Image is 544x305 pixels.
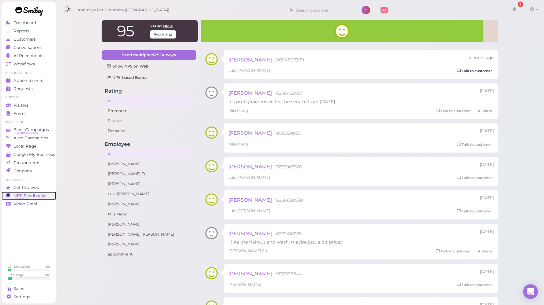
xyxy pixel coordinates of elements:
div: NPS-based Bonus [107,75,191,80]
a: Lulu [PERSON_NAME] [105,190,193,198]
span: 30-day [150,24,162,28]
a: Appointments [2,76,56,85]
a: Local Page [2,142,56,150]
a: appointment [105,250,193,259]
a: Groupon Ads [2,159,56,167]
span: 3236965526 [276,164,302,170]
a: Talk to customer [455,141,494,148]
div: SMS Usage [8,273,24,277]
a: Reports [2,27,56,35]
a: Detractor [105,127,193,135]
span: Requests [13,86,33,91]
span: AI Receptionist [13,53,45,58]
div: 10/06 04:28pm [480,88,494,94]
div: 10/03 01:27pm [480,229,494,235]
span: [PERSON_NAME] [228,230,272,237]
div: Call Min. Usage [8,265,30,269]
div: It’s pretty expensive for the service I got [DATE] [228,98,494,105]
a: Send multiple NPS Surveys [102,50,196,60]
span: [PERSON_NAME] [228,164,272,170]
span: Sales [13,286,24,291]
a: [PERSON_NAME] [105,160,193,168]
a: [PERSON_NAME] [105,200,193,208]
a: Auto Campaigns [2,134,56,142]
a: Promoter [105,107,193,115]
span: Get Reviews [13,185,39,190]
div: 8 % [46,265,50,269]
span: [PERSON_NAME] [228,130,272,136]
div: 10/10 01:26pm [468,55,494,61]
span: Local Page [13,144,36,149]
li: Appointments [2,71,56,75]
a: [PERSON_NAME] [105,240,193,248]
span: Customers [13,37,36,42]
a: Requests [2,85,56,93]
span: Visitors [13,103,28,108]
span: Mila Meng [228,142,248,146]
span: 9512378844 [276,271,302,277]
span: Mila Meng [228,108,248,113]
a: Show NPS on Web [102,61,196,71]
a: Talk to customer [455,68,494,74]
li: Feedbacks [2,178,56,182]
span: Groupon Ads [13,160,40,165]
span: Auto Campaigns [13,135,48,141]
span: Coupons [13,168,32,174]
a: [PERSON_NAME] [PERSON_NAME] [105,230,193,239]
span: [PERSON_NAME] Fu [228,248,267,253]
span: Settings [13,294,30,299]
span: NPS® 95 [15,197,28,201]
a: Get Reviews [2,183,56,192]
a: Sales [2,285,56,293]
a: [PERSON_NAME] [105,180,193,188]
div: 10/01 02:41pm [480,269,494,275]
span: 9094805389 [276,57,304,63]
span: Appointments [13,78,43,83]
span: Google My Business [13,152,55,157]
span: Reports [13,28,29,34]
span: NPS Feedbacks [13,193,46,198]
a: Conversations [2,43,56,52]
a: Talk to customer [455,208,494,215]
a: Share [475,248,494,255]
span: [PERSON_NAME] [228,197,272,203]
a: Video Proof [2,200,56,208]
a: Forms [2,109,56,118]
span: Lulu [PERSON_NAME] [228,208,270,213]
div: 2 [518,2,523,7]
span: [PERSON_NAME] [228,57,272,63]
a: [PERSON_NAME] Fu [105,170,193,178]
a: Talk to customer [434,248,473,255]
div: 10/04 03:15pm [480,128,494,134]
a: All [105,97,193,105]
li: Visitors [2,95,56,100]
div: 10 % [45,273,50,277]
a: Blast Campaigns Balance: $20.00 [2,126,56,134]
a: Talk to customer [455,282,494,288]
h4: Employee [105,141,193,147]
div: 10/03 03:14pm [480,195,494,201]
div: I like the haircut and wash, maybe just a bit pricey [228,239,494,245]
a: Talk to customer [434,108,473,114]
a: Settings [2,293,56,301]
span: Dashboard [13,20,36,25]
a: Coupons [2,167,56,175]
a: Dashboard [2,19,56,27]
a: [PERSON_NAME] [105,220,193,229]
h4: Rating [105,88,193,94]
span: Ironmaya Pet Grooming ([GEOGRAPHIC_DATA]) [78,2,169,19]
span: 6262416285 [276,231,302,237]
span: NPS® [163,24,173,28]
span: 9515329855 [276,130,301,136]
span: 6266650530 [276,197,303,203]
li: Marketing [2,120,56,124]
div: 10/04 01:52pm [480,162,494,168]
span: Conversations [13,45,43,50]
div: Show NPS on Web [107,64,191,69]
span: Blast Campaigns [13,127,49,132]
a: Talk to customer [455,175,494,181]
a: NPS Feedbacks NPS® 95 [2,192,56,200]
span: Balance: $20.00 [15,130,38,135]
span: Lulu [PERSON_NAME] [228,68,270,73]
span: Forms [13,111,27,116]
